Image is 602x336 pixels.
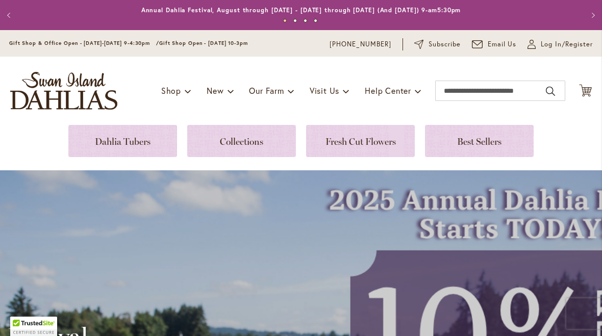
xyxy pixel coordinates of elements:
[161,85,181,96] span: Shop
[159,40,248,46] span: Gift Shop Open - [DATE] 10-3pm
[314,19,317,22] button: 4 of 4
[10,72,117,110] a: store logo
[528,39,593,49] a: Log In/Register
[365,85,411,96] span: Help Center
[293,19,297,22] button: 2 of 4
[414,39,461,49] a: Subscribe
[582,5,602,25] button: Next
[283,19,287,22] button: 1 of 4
[472,39,517,49] a: Email Us
[207,85,223,96] span: New
[541,39,593,49] span: Log In/Register
[9,40,159,46] span: Gift Shop & Office Open - [DATE]-[DATE] 9-4:30pm /
[310,85,339,96] span: Visit Us
[330,39,391,49] a: [PHONE_NUMBER]
[304,19,307,22] button: 3 of 4
[488,39,517,49] span: Email Us
[141,6,461,14] a: Annual Dahlia Festival, August through [DATE] - [DATE] through [DATE] (And [DATE]) 9-am5:30pm
[429,39,461,49] span: Subscribe
[249,85,284,96] span: Our Farm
